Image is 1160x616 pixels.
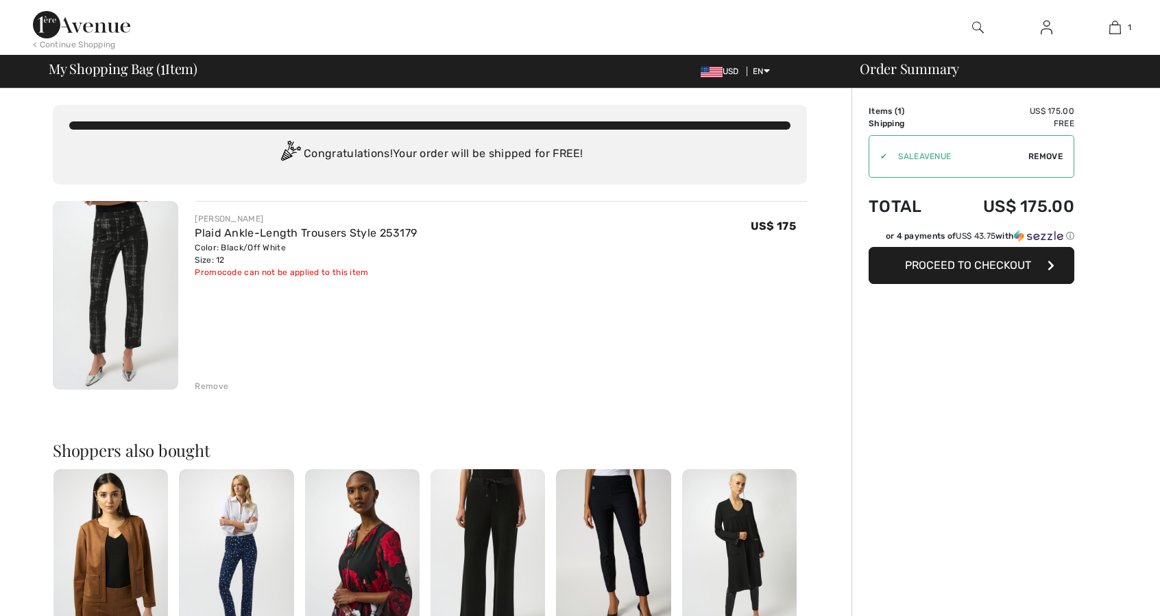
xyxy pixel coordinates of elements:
[956,231,995,241] span: US$ 43.75
[1041,19,1052,36] img: My Info
[944,183,1074,230] td: US$ 175.00
[195,266,417,279] div: Promocode can not be applied to this item
[33,11,130,38] img: 1ère Avenue
[843,62,1152,75] div: Order Summary
[1030,19,1063,36] a: Sign In
[905,259,1031,272] span: Proceed to Checkout
[276,141,304,168] img: Congratulation2.svg
[1014,230,1063,242] img: Sezzle
[195,380,228,392] div: Remove
[53,442,807,458] h2: Shoppers also bought
[869,105,944,117] td: Items ( )
[869,247,1074,284] button: Proceed to Checkout
[160,58,165,76] span: 1
[753,67,770,76] span: EN
[897,106,902,116] span: 1
[1109,19,1121,36] img: My Bag
[944,105,1074,117] td: US$ 175.00
[869,117,944,130] td: Shipping
[1028,150,1063,163] span: Remove
[869,183,944,230] td: Total
[701,67,745,76] span: USD
[1081,19,1148,36] a: 1
[972,19,984,36] img: search the website
[49,62,197,75] span: My Shopping Bag ( Item)
[195,241,417,266] div: Color: Black/Off White Size: 12
[869,150,887,163] div: ✔
[944,117,1074,130] td: Free
[887,136,1028,177] input: Promo code
[53,201,178,390] img: Plaid Ankle-Length Trousers Style 253179
[869,230,1074,247] div: or 4 payments ofUS$ 43.75withSezzle Click to learn more about Sezzle
[69,141,790,168] div: Congratulations! Your order will be shipped for FREE!
[195,213,417,225] div: [PERSON_NAME]
[195,226,417,239] a: Plaid Ankle-Length Trousers Style 253179
[886,230,1074,242] div: or 4 payments of with
[751,220,796,233] span: US$ 175
[33,38,116,51] div: < Continue Shopping
[1128,21,1131,34] span: 1
[701,67,723,78] img: US Dollar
